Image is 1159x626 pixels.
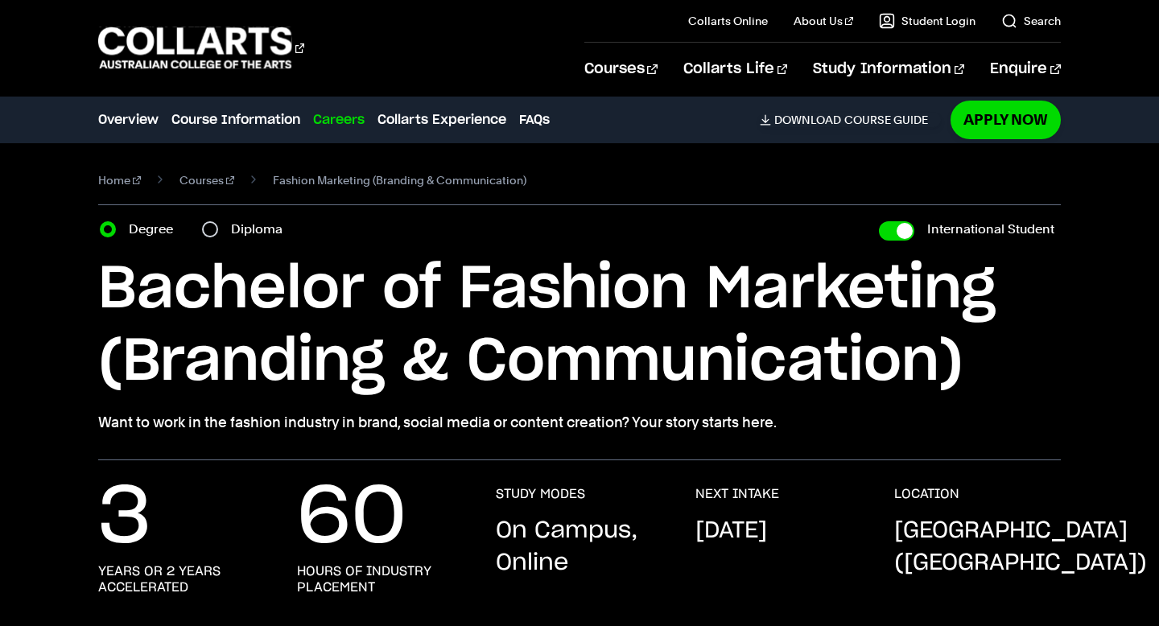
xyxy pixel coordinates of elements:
[695,486,779,502] h3: NEXT INTAKE
[179,169,234,192] a: Courses
[377,110,506,130] a: Collarts Experience
[990,43,1060,96] a: Enquire
[683,43,787,96] a: Collarts Life
[297,563,464,595] h3: hours of industry placement
[171,110,300,130] a: Course Information
[98,169,141,192] a: Home
[584,43,658,96] a: Courses
[879,13,975,29] a: Student Login
[688,13,768,29] a: Collarts Online
[927,218,1054,241] label: International Student
[774,113,841,127] span: Download
[98,110,159,130] a: Overview
[813,43,964,96] a: Study Information
[894,515,1147,579] p: [GEOGRAPHIC_DATA] ([GEOGRAPHIC_DATA])
[129,218,183,241] label: Degree
[1001,13,1061,29] a: Search
[894,486,959,502] h3: LOCATION
[794,13,853,29] a: About Us
[313,110,365,130] a: Careers
[760,113,941,127] a: DownloadCourse Guide
[98,253,1060,398] h1: Bachelor of Fashion Marketing (Branding & Communication)
[98,411,1060,434] p: Want to work in the fashion industry in brand, social media or content creation? Your story start...
[231,218,292,241] label: Diploma
[98,25,304,71] div: Go to homepage
[98,486,151,550] p: 3
[951,101,1061,138] a: Apply Now
[297,486,406,550] p: 60
[496,515,662,579] p: On Campus, Online
[496,486,585,502] h3: STUDY MODES
[695,515,767,547] p: [DATE]
[273,169,526,192] span: Fashion Marketing (Branding & Communication)
[98,563,265,595] h3: years or 2 years accelerated
[519,110,550,130] a: FAQs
